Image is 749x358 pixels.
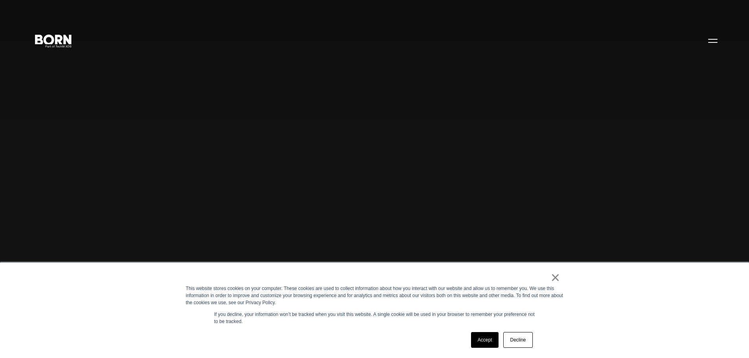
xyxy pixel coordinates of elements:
a: Accept [471,332,499,348]
div: This website stores cookies on your computer. These cookies are used to collect information about... [186,285,563,306]
p: If you decline, your information won’t be tracked when you visit this website. A single cookie wi... [214,311,535,325]
a: × [551,274,560,281]
a: Decline [503,332,532,348]
button: Open [703,32,722,49]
